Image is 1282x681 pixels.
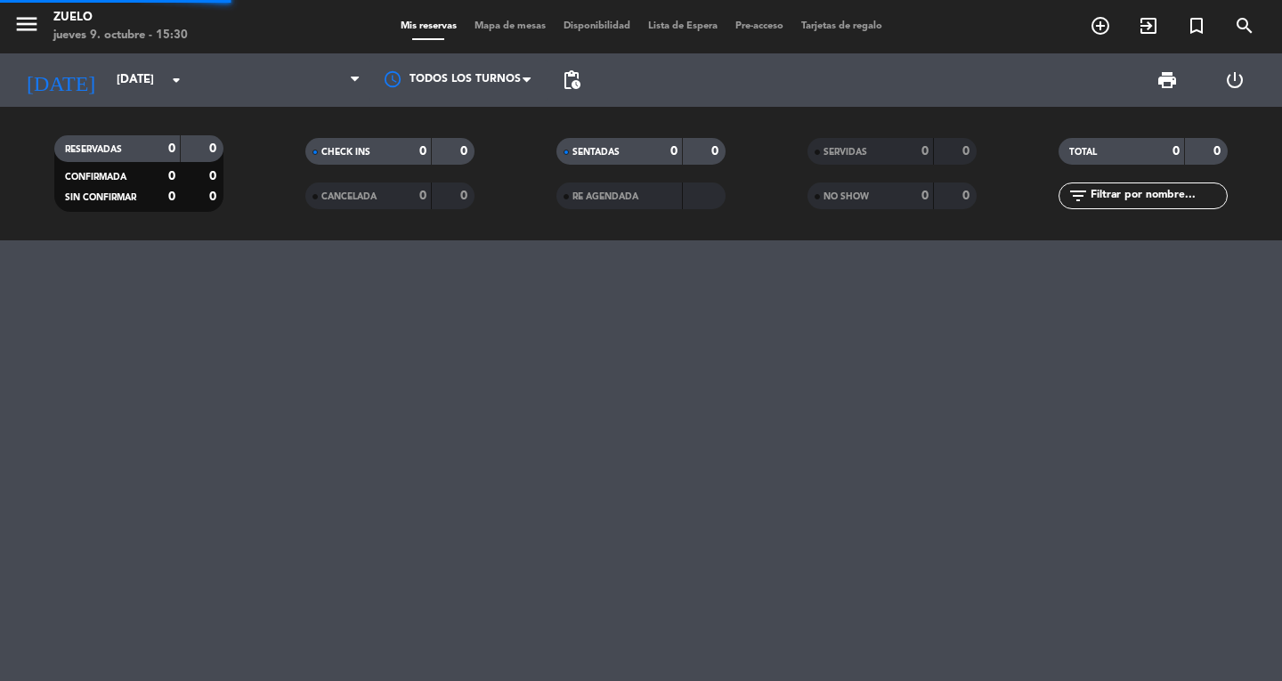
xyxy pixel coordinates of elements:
i: exit_to_app [1138,15,1159,36]
strong: 0 [1172,145,1180,158]
strong: 0 [209,191,220,203]
span: SENTADAS [572,148,620,157]
input: Filtrar por nombre... [1089,186,1227,206]
span: print [1156,69,1178,91]
strong: 0 [168,191,175,203]
button: menu [13,11,40,44]
strong: 0 [962,190,973,202]
span: Mis reservas [392,21,466,31]
div: LOG OUT [1201,53,1269,107]
div: Zuelo [53,9,188,27]
span: SERVIDAS [824,148,867,157]
span: RESERVADAS [65,145,122,154]
i: [DATE] [13,61,108,100]
strong: 0 [962,145,973,158]
span: SIN CONFIRMAR [65,193,136,202]
strong: 0 [419,190,426,202]
strong: 0 [711,145,722,158]
span: Lista de Espera [639,21,726,31]
strong: 0 [209,142,220,155]
strong: 0 [460,190,471,202]
strong: 0 [460,145,471,158]
i: filter_list [1067,185,1089,207]
i: arrow_drop_down [166,69,187,91]
strong: 0 [921,190,929,202]
i: search [1234,15,1255,36]
i: add_circle_outline [1090,15,1111,36]
strong: 0 [921,145,929,158]
strong: 0 [1213,145,1224,158]
span: CONFIRMADA [65,173,126,182]
span: RE AGENDADA [572,192,638,201]
strong: 0 [168,142,175,155]
span: Disponibilidad [555,21,639,31]
strong: 0 [209,170,220,182]
span: NO SHOW [824,192,869,201]
strong: 0 [168,170,175,182]
i: menu [13,11,40,37]
span: Tarjetas de regalo [792,21,891,31]
i: turned_in_not [1186,15,1207,36]
span: TOTAL [1069,148,1097,157]
span: Pre-acceso [726,21,792,31]
span: pending_actions [561,69,582,91]
i: power_settings_new [1224,69,1245,91]
span: CANCELADA [321,192,377,201]
strong: 0 [670,145,678,158]
strong: 0 [419,145,426,158]
span: CHECK INS [321,148,370,157]
span: Mapa de mesas [466,21,555,31]
div: jueves 9. octubre - 15:30 [53,27,188,45]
